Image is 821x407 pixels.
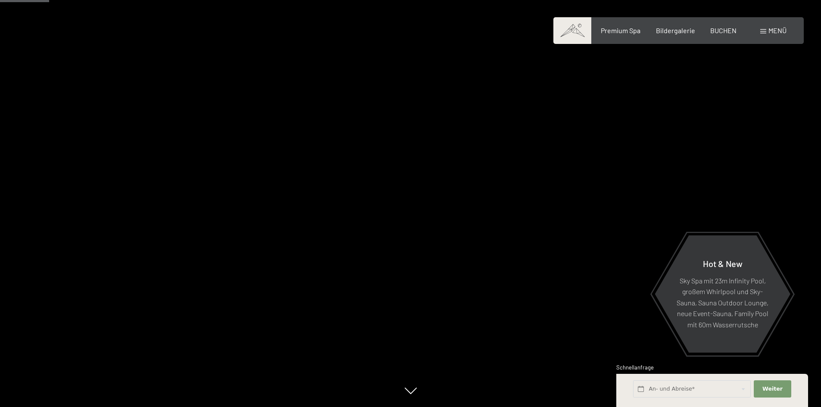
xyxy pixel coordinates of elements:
[654,235,791,353] a: Hot & New Sky Spa mit 23m Infinity Pool, großem Whirlpool und Sky-Sauna, Sauna Outdoor Lounge, ne...
[703,258,743,268] span: Hot & New
[676,275,769,330] p: Sky Spa mit 23m Infinity Pool, großem Whirlpool und Sky-Sauna, Sauna Outdoor Lounge, neue Event-S...
[656,26,695,34] a: Bildergalerie
[762,385,783,393] span: Weiter
[616,364,654,371] span: Schnellanfrage
[601,26,640,34] a: Premium Spa
[754,380,791,398] button: Weiter
[710,26,737,34] a: BUCHEN
[768,26,787,34] span: Menü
